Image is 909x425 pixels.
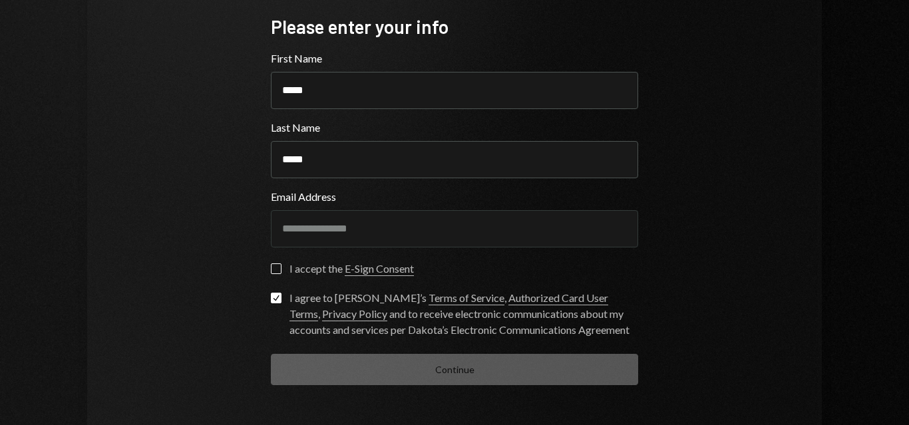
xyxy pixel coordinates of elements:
[289,291,608,321] a: Authorized Card User Terms
[271,189,638,205] label: Email Address
[271,263,281,274] button: I accept the E-Sign Consent
[322,307,387,321] a: Privacy Policy
[271,293,281,303] button: I agree to [PERSON_NAME]’s Terms of Service, Authorized Card User Terms, Privacy Policy and to re...
[289,290,638,338] div: I agree to [PERSON_NAME]’s , , and to receive electronic communications about my accounts and ser...
[271,120,638,136] label: Last Name
[345,262,414,276] a: E-Sign Consent
[429,291,504,305] a: Terms of Service
[271,14,638,40] div: Please enter your info
[271,51,638,67] label: First Name
[289,261,414,277] div: I accept the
